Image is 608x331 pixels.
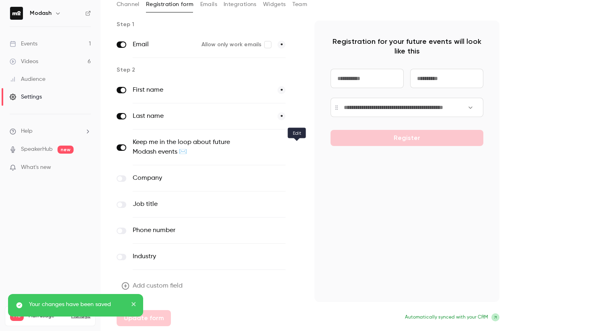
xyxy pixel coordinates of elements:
[83,88,148,96] div: Thanks, will read later!
[133,226,252,235] label: Phone number
[117,66,302,74] p: Step 2
[21,127,33,136] span: Help
[405,314,488,321] span: Automatically synced with your CRM
[10,40,37,48] div: Events
[133,40,195,49] label: Email
[35,169,148,201] div: 2) where do you input each hubspot form for each unique event registration page? I can't seem to ...
[39,10,55,18] p: Active
[201,41,271,49] label: Allow only work emails
[5,3,21,19] button: go back
[29,11,154,37] div: How could I use external hubspot form on a contrast webinar page?
[138,260,151,273] button: Send a message…
[35,16,148,32] div: How could I use external hubspot form on a contrast webinar page?
[117,278,189,294] button: Add custom field
[21,163,51,172] span: What's new
[133,138,252,157] label: Keep me in the loop about future Modash events ✉️
[77,83,154,101] div: Thanks, will read later!
[117,21,302,29] p: Step 1
[133,252,252,261] label: Industry
[12,263,19,270] button: Emoji picker
[133,199,252,209] label: Job title
[29,101,154,206] div: I'm wondering a couple of things having read the page:1) Do you have an example of this on a cont...
[131,300,137,310] button: close
[6,11,154,43] div: user says…
[133,85,271,95] label: First name
[35,126,148,165] div: 1) Do you have an example of this on a contrast registration page? I would want our normal regist...
[58,146,74,154] span: new
[21,145,53,154] a: SpeakerHub
[10,93,42,101] div: Settings
[13,48,125,64] div: Here is how you could do it:
[7,214,154,260] textarea: Message…
[13,70,81,75] div: [PERSON_NAME] • 35m ago
[30,9,51,17] h6: Modash
[35,106,148,122] div: I'm wondering a couple of things having read the page:
[23,4,36,17] img: Profile image for Salim
[126,3,141,19] button: Home
[6,43,132,68] div: Here is how you could do it:[URL][DOMAIN_NAME][PERSON_NAME] • 35m ago
[6,101,154,216] div: user says…
[10,75,45,83] div: Audience
[6,83,154,101] div: user says…
[133,173,252,183] label: Company
[10,58,38,66] div: Videos
[13,48,107,63] a: [URL][DOMAIN_NAME]
[141,3,156,18] div: Close
[331,37,483,56] p: Registration for your future events will look like this
[10,7,23,20] img: Modash
[133,111,271,121] label: Last name
[10,127,91,136] li: help-dropdown-opener
[39,4,91,10] h1: [PERSON_NAME]
[6,43,154,83] div: Salim says…
[29,300,125,308] p: Your changes have been saved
